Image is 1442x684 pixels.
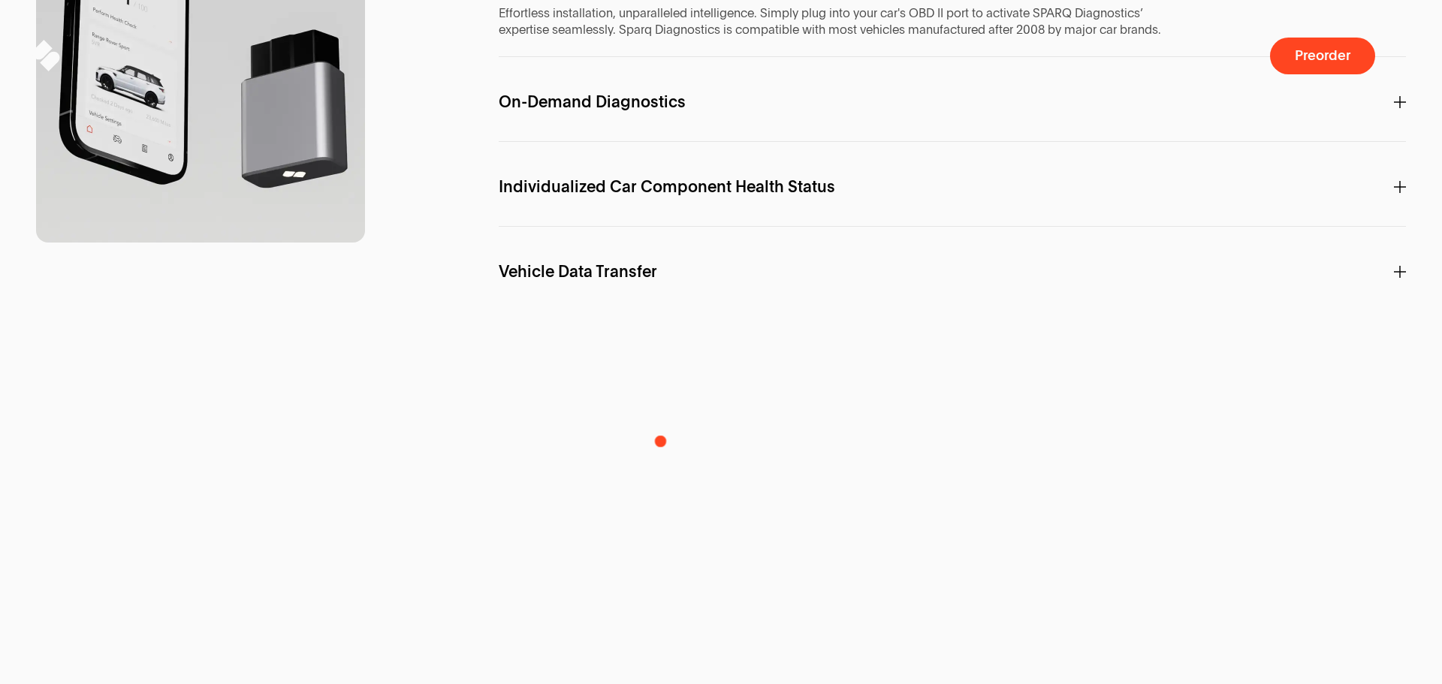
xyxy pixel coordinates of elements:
span: Specs [499,626,1406,654]
span: On-Demand Diagnostics [499,94,686,110]
span: Individualized Car Component Health Status [499,179,835,195]
button: Preorder a SPARQ Diagnostics Device [1270,38,1375,74]
span: Shared-Access [499,348,614,365]
span: Vehicle Data Transfer [499,264,657,280]
span: Add Multiple Vehicles [499,518,665,535]
span: Preorder [1295,49,1350,63]
span: Vehicle Service History [499,433,671,450]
